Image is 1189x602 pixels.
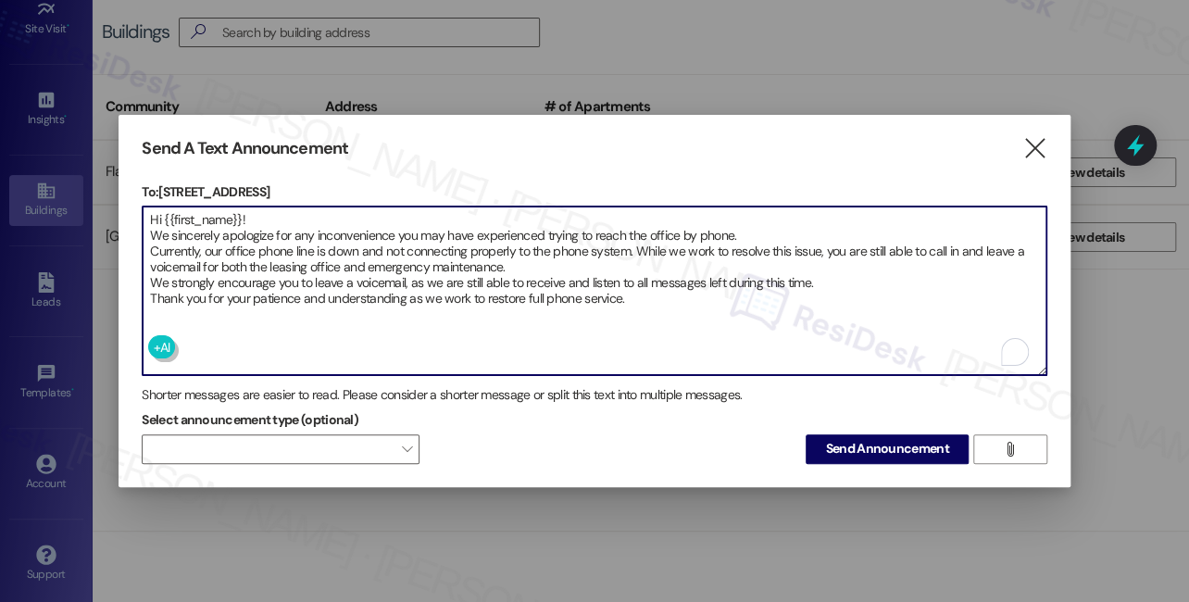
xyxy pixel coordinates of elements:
[1022,139,1047,158] i: 
[142,182,1046,201] p: To: [STREET_ADDRESS]
[142,385,1046,405] div: Shorter messages are easier to read. Please consider a shorter message or split this text into mu...
[143,207,1045,375] textarea: To enrich screen reader interactions, please activate Accessibility in Grammarly extension settings
[1003,442,1017,457] i: 
[806,434,968,464] button: Send Announcement
[142,406,358,434] label: Select announcement type (optional)
[825,439,948,458] span: Send Announcement
[142,206,1046,376] div: To enrich screen reader interactions, please activate Accessibility in Grammarly extension settings
[142,138,347,159] h3: Send A Text Announcement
